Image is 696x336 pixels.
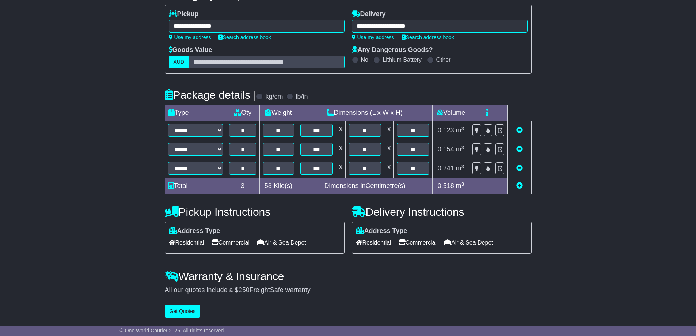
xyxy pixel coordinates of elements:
td: Dimensions in Centimetre(s) [297,178,433,194]
span: 0.518 [438,182,454,189]
label: Pickup [169,10,199,18]
span: Commercial [212,237,250,248]
span: 0.154 [438,146,454,153]
span: Commercial [399,237,437,248]
td: 3 [226,178,260,194]
a: Remove this item [516,146,523,153]
label: No [361,56,368,63]
span: m [456,165,464,172]
span: 0.241 [438,165,454,172]
label: lb/in [296,93,308,101]
span: 0.123 [438,127,454,134]
td: Type [165,105,226,121]
td: Dimensions (L x W x H) [297,105,433,121]
td: x [384,140,394,159]
td: x [336,121,345,140]
span: Air & Sea Depot [257,237,306,248]
a: Add new item [516,182,523,189]
td: x [336,159,345,178]
span: Air & Sea Depot [444,237,493,248]
span: m [456,127,464,134]
label: Delivery [352,10,386,18]
span: 250 [239,286,250,294]
a: Remove this item [516,127,523,134]
a: Search address book [218,34,271,40]
td: x [336,140,345,159]
h4: Delivery Instructions [352,206,532,218]
label: Lithium Battery [383,56,422,63]
label: Goods Value [169,46,212,54]
label: Any Dangerous Goods? [352,46,433,54]
a: Use my address [169,34,211,40]
td: x [384,159,394,178]
span: © One World Courier 2025. All rights reserved. [120,328,225,333]
h4: Warranty & Insurance [165,270,532,282]
span: m [456,182,464,189]
span: Residential [169,237,204,248]
a: Remove this item [516,165,523,172]
td: Total [165,178,226,194]
td: Qty [226,105,260,121]
td: Kilo(s) [260,178,297,194]
button: Get Quotes [165,305,201,318]
span: Residential [356,237,391,248]
td: Weight [260,105,297,121]
div: All our quotes include a $ FreightSafe warranty. [165,286,532,294]
label: Address Type [356,227,407,235]
label: AUD [169,56,189,68]
label: Address Type [169,227,220,235]
td: Volume [433,105,469,121]
span: m [456,146,464,153]
label: Other [436,56,451,63]
sup: 3 [461,164,464,169]
h4: Package details | [165,89,256,101]
sup: 3 [461,126,464,131]
label: kg/cm [265,93,283,101]
h4: Pickup Instructions [165,206,345,218]
a: Use my address [352,34,394,40]
a: Search address book [402,34,454,40]
span: 58 [265,182,272,189]
sup: 3 [461,145,464,150]
sup: 3 [461,181,464,187]
td: x [384,121,394,140]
